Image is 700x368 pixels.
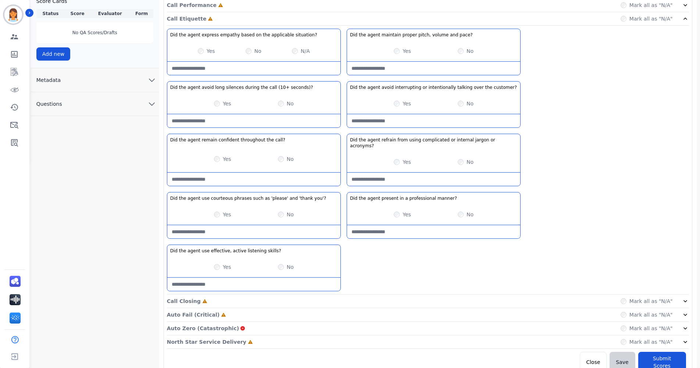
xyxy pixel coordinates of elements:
p: North Star Service Delivery [167,338,246,346]
div: No QA Scores/Drafts [36,22,153,43]
label: Mark all as "N/A" [629,325,673,332]
label: Mark all as "N/A" [629,338,673,346]
h3: Did the agent present in a professional manner? [350,195,457,201]
label: No [287,155,294,163]
label: Yes [223,155,231,163]
th: Evaluator [90,9,130,18]
p: Call Performance [167,1,217,9]
label: Yes [207,47,215,55]
label: N/A [301,47,310,55]
p: Auto Zero (Catastrophic) [167,325,239,332]
svg: chevron down [147,76,156,84]
h3: Did the agent avoid interrupting or intentionally talking over the customer? [350,84,517,90]
img: Bordered avatar [4,6,22,24]
label: Yes [223,211,231,218]
label: No [287,211,294,218]
label: Yes [403,158,411,166]
h3: Did the agent avoid long silences during the call (10+ seconds)? [170,84,313,90]
th: Score [65,9,90,18]
span: Metadata [31,76,67,84]
label: No [287,263,294,271]
label: No [467,158,474,166]
label: Yes [223,263,231,271]
button: Questions chevron down [31,92,159,116]
label: Yes [403,100,411,107]
button: Add new [36,47,71,61]
p: Auto Fail (Critical) [167,311,219,318]
h3: Did the agent maintain proper pitch, volume and pace? [350,32,473,38]
label: Yes [403,47,411,55]
label: Yes [403,211,411,218]
label: Yes [223,100,231,107]
label: No [254,47,261,55]
label: Mark all as "N/A" [629,311,673,318]
label: No [467,211,474,218]
svg: chevron down [147,100,156,108]
label: No [467,47,474,55]
label: Mark all as "N/A" [629,297,673,305]
h3: Did the agent use effective, active listening skills? [170,248,281,254]
p: Call Etiquette [167,15,207,22]
h3: Did the agent remain confident throughout the call? [170,137,285,143]
th: Status [36,9,65,18]
label: No [287,100,294,107]
h3: Did the agent refrain from using complicated or internal jargon or acronyms? [350,137,517,149]
p: Call Closing [167,297,201,305]
label: Mark all as "N/A" [629,1,673,9]
label: Mark all as "N/A" [629,15,673,22]
span: Questions [31,100,68,108]
h3: Did the agent use courteous phrases such as 'please' and 'thank you'? [170,195,326,201]
button: Metadata chevron down [31,68,159,92]
th: Form [130,9,153,18]
label: No [467,100,474,107]
h3: Did the agent express empathy based on the applicable situation? [170,32,317,38]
